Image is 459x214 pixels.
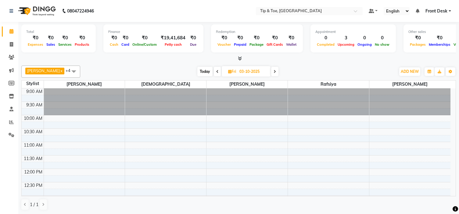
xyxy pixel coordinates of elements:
span: Online/Custom [131,42,158,47]
span: Completed [315,42,336,47]
span: Due [188,42,198,47]
div: 9:00 AM [25,88,44,95]
span: [PERSON_NAME] [27,68,60,73]
span: Cash [108,42,120,47]
div: ₹0 [188,34,199,41]
span: [PERSON_NAME] [44,80,125,88]
span: Products [73,42,91,47]
span: Package [248,42,265,47]
a: x [60,68,63,73]
span: Fri [227,69,238,74]
button: ADD NEW [399,67,420,76]
div: ₹0 [26,34,45,41]
span: Memberships [427,42,452,47]
span: Petty cash [163,42,183,47]
span: Voucher [216,42,232,47]
b: 08047224946 [67,2,94,20]
div: ₹19,41,684 [158,34,188,41]
span: Expenses [26,42,45,47]
span: [PERSON_NAME] [206,80,288,88]
span: Rafsiya [288,80,369,88]
div: 11:30 AM [23,155,44,162]
span: Front Desk [425,8,447,14]
div: ₹0 [232,34,248,41]
div: Redemption [216,29,298,34]
div: 10:30 AM [23,129,44,135]
div: ₹0 [120,34,131,41]
span: Upcoming [336,42,356,47]
div: 12:00 PM [23,169,44,175]
div: ₹0 [57,34,73,41]
div: Finance [108,29,199,34]
span: Sales [45,42,57,47]
div: 0 [373,34,391,41]
div: 1:00 PM [25,196,44,202]
span: [PERSON_NAME] [369,80,450,88]
span: Wallet [285,42,298,47]
div: ₹0 [73,34,91,41]
div: ₹0 [408,34,427,41]
div: ₹0 [45,34,57,41]
div: 0 [315,34,336,41]
span: Card [120,42,131,47]
img: logo [16,2,57,20]
span: Prepaid [232,42,248,47]
div: ₹0 [216,34,232,41]
span: No show [373,42,391,47]
div: ₹0 [248,34,265,41]
span: [DEMOGRAPHIC_DATA] [125,80,206,88]
div: ₹0 [427,34,452,41]
div: 10:00 AM [23,115,44,122]
span: Today [197,67,213,76]
span: Ongoing [356,42,373,47]
div: 9:30 AM [25,102,44,108]
input: 2025-10-03 [238,67,268,76]
span: Services [57,42,73,47]
div: ₹0 [108,34,120,41]
div: Total [26,29,91,34]
span: Packages [408,42,427,47]
div: ₹0 [285,34,298,41]
div: Appointment [315,29,391,34]
span: +4 [66,68,75,73]
div: 11:00 AM [23,142,44,148]
span: ADD NEW [401,69,419,74]
span: 1 / 1 [30,202,38,208]
div: 3 [336,34,356,41]
div: ₹0 [265,34,285,41]
span: Gift Cards [265,42,285,47]
div: 12:30 PM [23,182,44,189]
div: ₹0 [131,34,158,41]
div: 0 [356,34,373,41]
div: Stylist [22,80,44,87]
